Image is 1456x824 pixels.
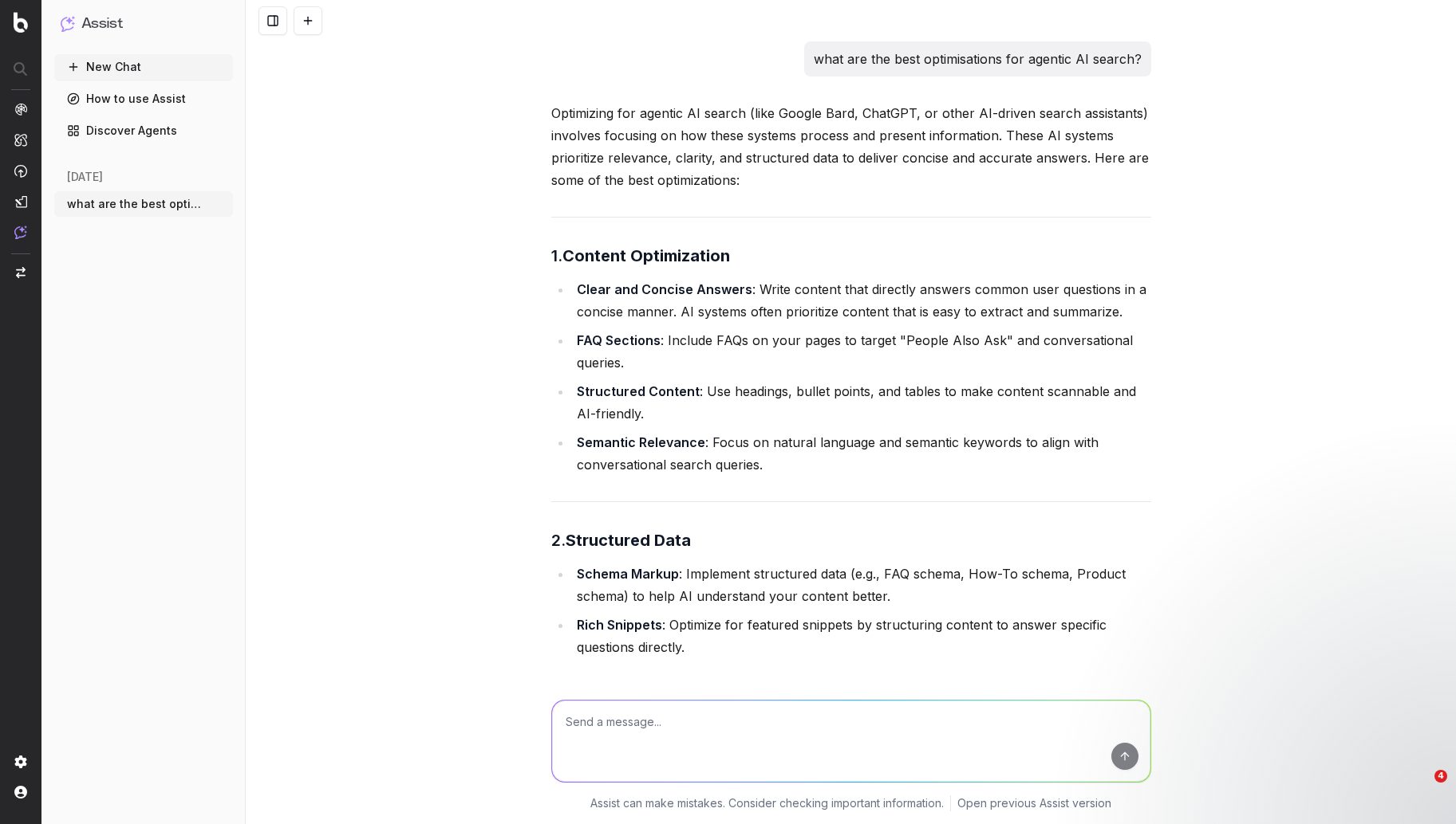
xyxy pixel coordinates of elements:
strong: Clear and Concise Answers [577,281,752,297]
img: Studio [14,195,27,208]
span: what are the best optimisations for agen [67,196,207,212]
button: what are the best optimisations for agen [54,191,233,217]
img: Botify logo [14,12,28,33]
img: Switch project [16,267,26,278]
strong: Schema Markup [577,566,679,582]
strong: FAQ Sections [577,332,661,348]
li: : Focus on natural language and semantic keywords to align with conversational search queries. [572,431,1151,476]
p: Assist can make mistakes. Consider checking important information. [590,795,944,811]
a: Discover Agents [54,118,233,143]
strong: Semantic Relevance [577,434,705,450]
h3: 1. [551,243,1151,269]
strong: Structured Content [577,383,700,399]
span: [DATE] [67,169,103,185]
strong: Rich Snippets [577,617,662,633]
li: : Implement structured data (e.g., FAQ schema, How-To schema, Product schema) to help AI understa... [572,563,1151,607]
strong: Structured Data [566,531,691,550]
a: Open previous Assist version [957,795,1111,811]
img: My account [14,786,27,798]
img: Assist [61,16,75,31]
p: what are the best optimisations for agentic AI search? [814,48,1142,70]
button: New Chat [54,54,233,80]
strong: Content Optimization [562,246,730,265]
img: Assist [14,226,27,239]
iframe: Intercom live chat [1402,770,1440,808]
h3: 2. [551,528,1151,553]
li: : Use headings, bullet points, and tables to make content scannable and AI-friendly. [572,380,1151,425]
li: : Include FAQs on your pages to target "People Also Ask" and conversational queries. [572,329,1151,374]
img: Analytics [14,103,27,116]
img: Intelligence [14,133,27,147]
button: Assist [61,13,227,35]
a: How to use Assist [54,86,233,112]
li: : Optimize for featured snippets by structuring content to answer specific questions directly. [572,614,1151,658]
img: Activation [14,164,27,178]
img: Setting [14,755,27,768]
p: Optimizing for agentic AI search (like Google Bard, ChatGPT, or other AI-driven search assistants... [551,102,1151,191]
span: 4 [1434,770,1447,783]
h1: Assist [81,13,123,35]
li: : Write content that directly answers common user questions in a concise manner. AI systems often... [572,278,1151,323]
